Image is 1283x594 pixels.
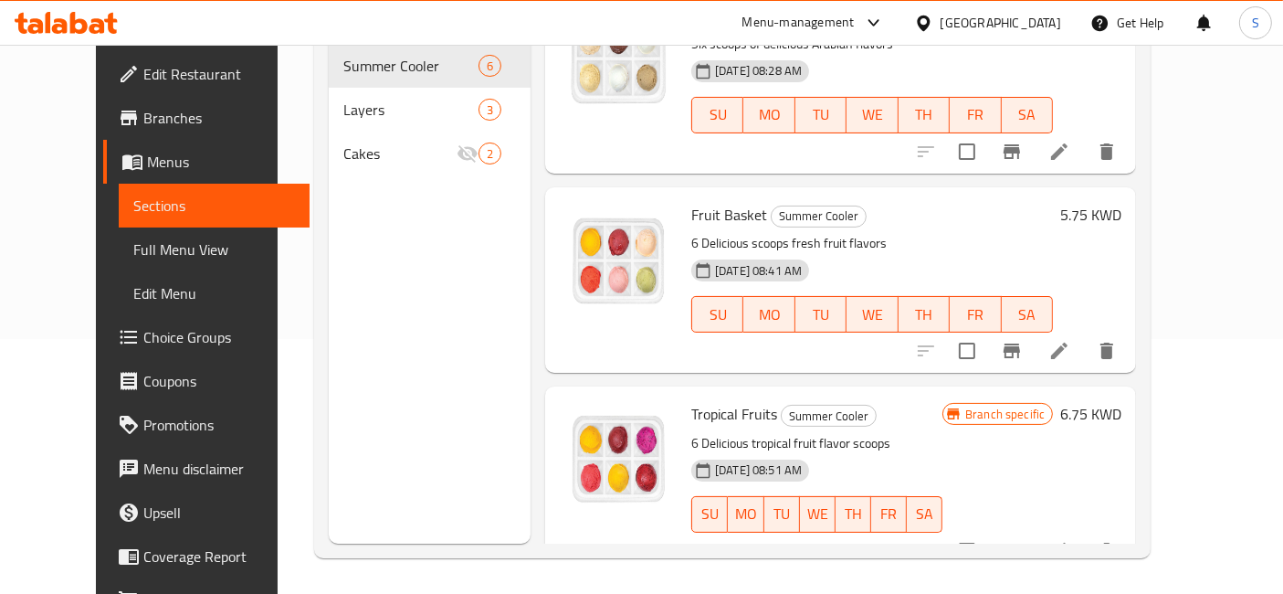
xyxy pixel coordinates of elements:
button: SU [691,97,743,133]
div: Summer Cooler6 [329,44,531,88]
span: Sections [133,195,296,217]
a: Sections [119,184,310,228]
svg: Inactive section [457,143,478,164]
span: TU [772,501,793,527]
button: SA [1002,296,1053,333]
img: Fruit Basket [560,202,677,319]
span: Select to update [948,332,986,370]
span: WE [854,302,890,328]
button: MO [743,296,794,333]
span: Upsell [143,502,296,524]
button: TH [899,97,950,133]
span: SU [699,501,720,527]
a: Branches [103,96,310,140]
span: Summer Cooler [772,206,866,227]
span: Choice Groups [143,326,296,348]
span: Branch specific [958,406,1052,423]
p: 6 Delicious scoops fresh fruit flavors [691,232,1053,255]
img: Tropical Fruits [560,401,677,518]
span: [DATE] 08:51 AM [708,461,809,479]
button: FR [950,97,1001,133]
div: items [478,99,501,121]
span: Branches [143,107,296,129]
span: MO [751,101,787,128]
a: Edit Menu [119,271,310,315]
span: SA [1009,302,1046,328]
button: SA [1002,97,1053,133]
span: Select to update [948,532,986,570]
span: Edit Menu [133,282,296,304]
div: Cakes2 [329,132,531,175]
h6: 5.75 KWD [1060,202,1121,228]
a: Edit menu item [1048,540,1070,562]
nav: Menu sections [329,37,531,183]
span: Cakes [343,143,457,164]
button: FR [871,496,907,533]
a: Choice Groups [103,315,310,359]
span: FR [878,501,899,527]
button: MO [743,97,794,133]
button: SA [907,496,942,533]
div: items [478,55,501,77]
span: WE [854,101,890,128]
span: Edit Restaurant [143,63,296,85]
span: WE [807,501,828,527]
span: Menu disclaimer [143,458,296,480]
span: Menus [147,151,296,173]
div: Summer Cooler [781,405,877,427]
span: Layers [343,99,478,121]
button: WE [847,296,898,333]
div: items [478,143,501,164]
span: [DATE] 08:41 AM [708,262,809,280]
button: TU [764,496,800,533]
div: [GEOGRAPHIC_DATA] [941,13,1061,33]
span: SU [699,101,736,128]
button: WE [800,496,836,533]
span: Summer Cooler [343,55,478,77]
span: SA [1009,101,1046,128]
button: SU [691,496,728,533]
a: Full Menu View [119,228,310,271]
a: Promotions [103,403,310,447]
span: Coupons [143,370,296,392]
span: TH [906,101,942,128]
a: Menus [103,140,310,184]
span: TH [843,501,864,527]
img: Arabian Flavor [560,2,677,119]
button: delete [1085,130,1129,174]
span: TU [803,302,839,328]
span: MO [735,501,757,527]
div: Menu-management [742,12,855,34]
span: FR [957,101,994,128]
a: Coverage Report [103,535,310,578]
a: Coupons [103,359,310,403]
span: SA [914,501,935,527]
a: Edit menu item [1048,141,1070,163]
span: MO [751,302,787,328]
button: MO [728,496,764,533]
button: delete [1085,329,1129,373]
button: delete [1085,529,1129,573]
button: Branch-specific-item [990,529,1034,573]
button: SU [691,296,743,333]
span: Tropical Fruits [691,400,777,428]
span: 6 [479,58,500,75]
a: Edit Restaurant [103,52,310,96]
button: TH [836,496,871,533]
span: Full Menu View [133,239,296,260]
span: Summer Cooler [782,406,876,427]
button: TU [795,97,847,133]
button: WE [847,97,898,133]
h6: 6.75 KWD [1060,401,1121,427]
span: TH [906,302,942,328]
span: S [1252,13,1259,33]
p: 6 Delicious tropical fruit flavor scoops [691,432,942,455]
span: TU [803,101,839,128]
p: Six scoops of delicious Arabian flavors [691,33,1053,56]
button: TH [899,296,950,333]
span: Coverage Report [143,546,296,567]
span: Promotions [143,414,296,436]
div: Layers3 [329,88,531,132]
